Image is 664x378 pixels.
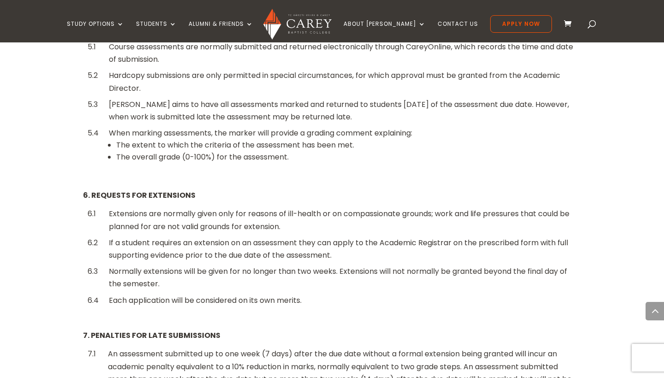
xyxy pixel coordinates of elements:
[109,41,576,65] div: Course assessments are normally submitted and returned electronically through CareyOnline, which ...
[189,21,253,42] a: Alumni & Friends
[67,21,124,42] a: Study Options
[88,207,99,220] div: 6.1
[88,98,99,111] div: 5.3
[88,348,98,360] div: 7.1
[109,69,576,94] div: Hardcopy submissions are only permitted in special circumstances, for which approval must be gran...
[88,294,99,307] div: 6.4
[263,9,331,40] img: Carey Baptist College
[109,265,576,290] div: Normally extensions will be given for no longer than two weeks. Extensions will not normally be g...
[88,41,99,53] div: 5.1
[438,21,478,42] a: Contact Us
[136,21,177,42] a: Students
[109,98,576,123] div: [PERSON_NAME] aims to have all assessments marked and returned to students [DATE] of the assessme...
[116,151,576,163] li: The overall grade (0-100%) for the assessment.
[490,15,552,33] a: Apply Now
[88,127,99,139] div: 5.4
[88,236,99,249] div: 6.2
[109,294,576,307] div: Each application will be considered on its own merits.
[83,330,220,341] strong: 7. PENALTIES FOR LATE SUBMISSIONS
[109,207,576,232] div: Extensions are normally given only for reasons of ill-health or on compassionate grounds; work an...
[344,21,426,42] a: About [PERSON_NAME]
[116,139,576,151] li: The extent to which the criteria of the assessment has been met.
[109,127,576,174] div: When marking assessments, the marker will provide a grading comment explaining:
[88,265,99,278] div: 6.3
[88,69,99,82] div: 5.2
[83,190,196,201] strong: 6. REQUESTS FOR EXTENSIONS
[109,236,576,261] div: If a student requires an extension on an assessment they can apply to the Academic Registrar on t...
